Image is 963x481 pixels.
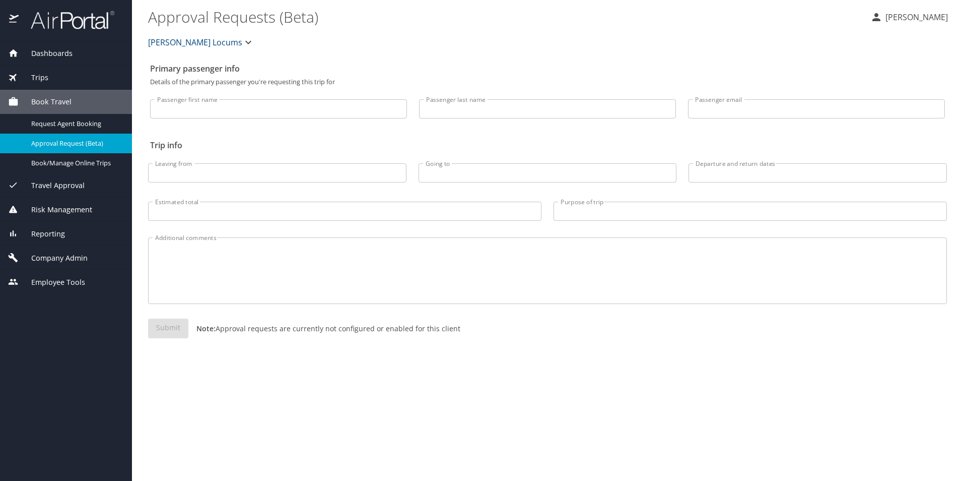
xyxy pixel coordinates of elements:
p: [PERSON_NAME] [882,11,948,23]
span: Book/Manage Online Trips [31,158,120,168]
h2: Primary passenger info [150,61,945,77]
button: [PERSON_NAME] Locums [144,32,258,52]
span: Request Agent Booking [31,119,120,129]
span: Dashboards [19,48,73,59]
span: Book Travel [19,96,72,107]
h2: Trip info [150,137,945,153]
span: Trips [19,72,48,83]
strong: Note: [196,324,216,333]
img: icon-airportal.png [9,10,20,30]
span: Risk Management [19,204,92,215]
p: Approval requests are currently not configured or enabled for this client [188,323,460,334]
span: Reporting [19,228,65,239]
p: Details of the primary passenger you're requesting this trip for [150,79,945,85]
span: Company Admin [19,253,88,264]
span: Approval Request (Beta) [31,139,120,148]
span: Travel Approval [19,180,85,191]
img: airportal-logo.png [20,10,114,30]
span: [PERSON_NAME] Locums [148,35,242,49]
button: [PERSON_NAME] [866,8,952,26]
span: Employee Tools [19,277,85,288]
h1: Approval Requests (Beta) [148,1,862,32]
